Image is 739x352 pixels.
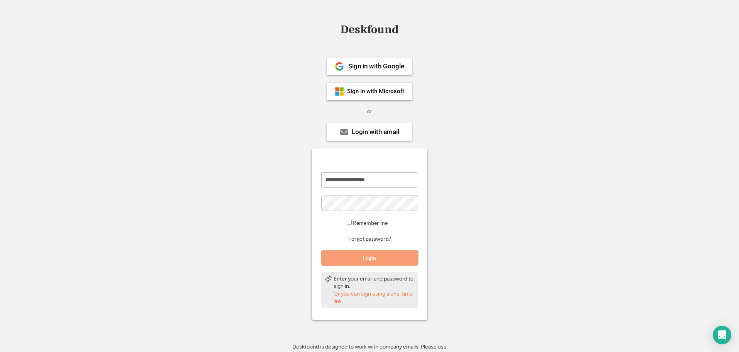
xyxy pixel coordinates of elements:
button: Login [321,250,418,266]
div: Enter your email and password to sign in. [334,275,415,290]
button: Forgot password? [347,235,392,243]
img: 1024px-Google__G__Logo.svg.png [335,62,344,71]
div: Deskfound [337,24,402,36]
div: Login with email [352,129,399,135]
div: Sign in with Google [348,63,404,70]
div: Open Intercom Messenger [713,326,731,344]
label: Remember me [353,219,388,226]
div: Or you can sign using a one-time link. [334,290,415,305]
div: or [367,108,372,116]
div: Sign in with Microsoft [347,88,404,94]
img: ms-symbollockup_mssymbol_19.png [335,87,344,96]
